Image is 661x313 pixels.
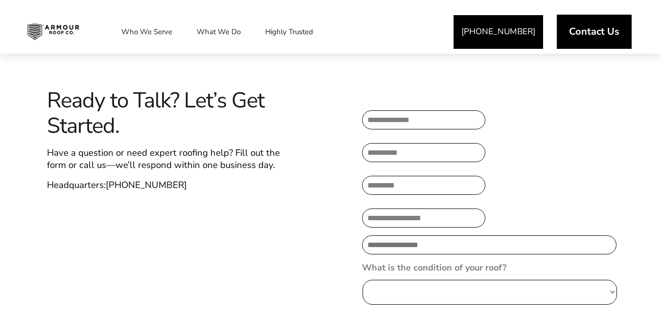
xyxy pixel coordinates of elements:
a: What We Do [187,20,251,44]
span: Ready to Talk? Let’s Get Started. [47,88,290,140]
a: Highly Trusted [255,20,323,44]
a: Contact Us [557,15,632,49]
span: Headquarters: [47,179,187,191]
img: Industrial and Commercial Roofing Company | Armour Roof Co. [20,20,87,44]
span: Have a question or need expert roofing help? Fill out the form or call us—we’ll respond within on... [47,146,280,171]
a: Who We Serve [112,20,182,44]
a: [PHONE_NUMBER] [106,179,187,191]
a: [PHONE_NUMBER] [454,15,543,49]
label: What is the condition of your roof? [362,262,506,273]
span: Contact Us [569,27,619,37]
